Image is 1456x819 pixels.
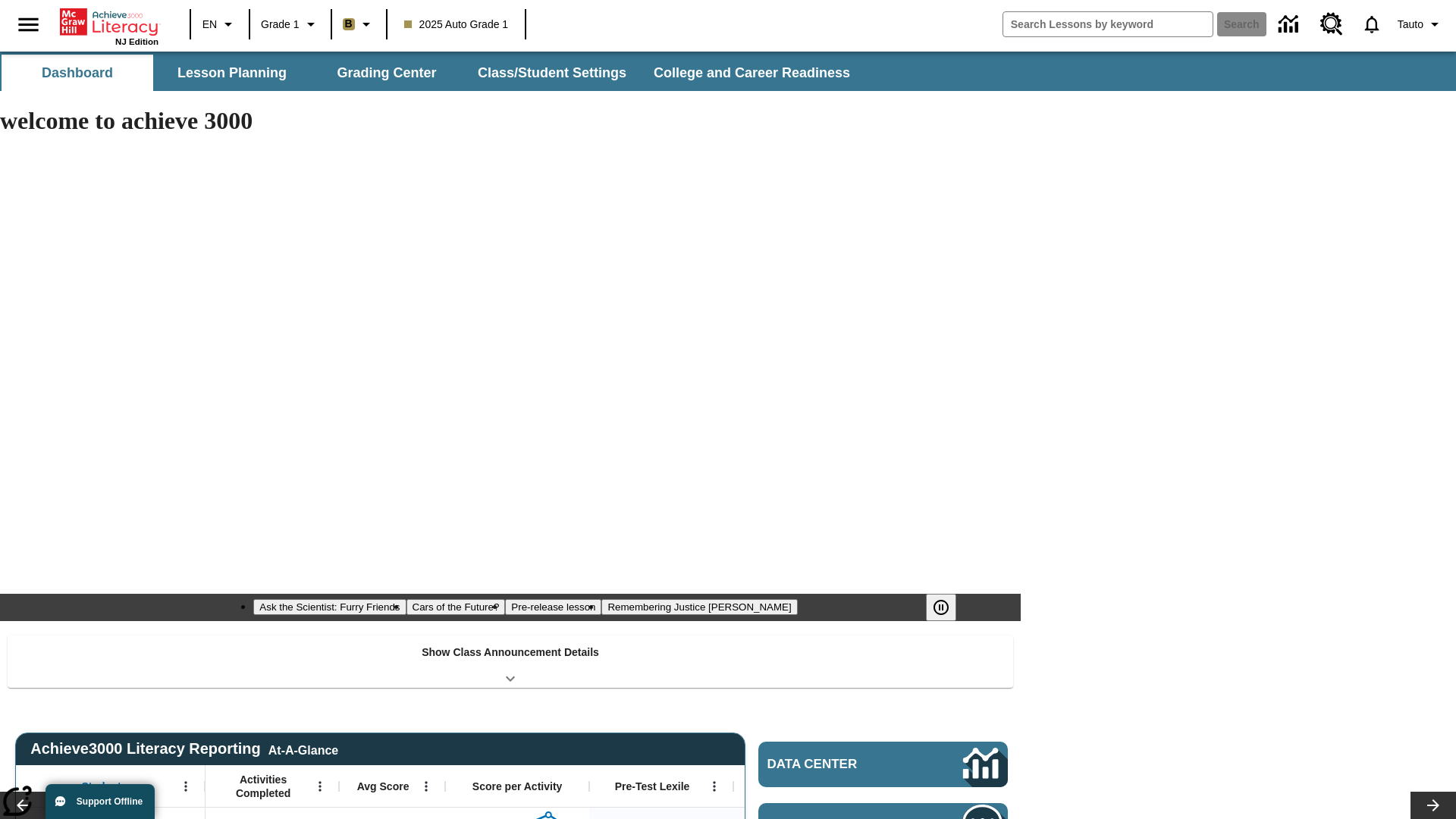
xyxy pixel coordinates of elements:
button: College and Career Readiness [642,55,862,91]
p: Show Class Announcement Details [422,645,599,661]
button: Open Menu [309,775,331,798]
a: Home [60,7,158,37]
a: Notifications [1352,5,1392,44]
span: EN [202,17,217,33]
span: Tauto [1398,17,1423,33]
div: Home [60,5,158,46]
button: Open side menu [6,2,51,47]
button: Grade: Grade 1, Select a grade [255,11,326,38]
a: Data Center [1269,4,1311,45]
span: Achieve3000 Literacy Reporting [30,740,338,758]
button: Support Offline [45,784,155,819]
span: Pre-Test Lexile [615,780,690,793]
button: Slide 2 Cars of the Future? [406,599,506,615]
button: Open Menu [703,775,726,798]
button: Pause [926,594,956,621]
span: Activities Completed [213,773,313,800]
span: NJ Edition [115,37,158,46]
span: Data Center [767,757,911,772]
button: Slide 1 Ask the Scientist: Furry Friends [253,599,406,615]
span: Avg Score [357,780,409,793]
button: Open Menu [174,775,197,798]
button: Grading Center [311,55,463,91]
button: Lesson carousel, Next [1410,792,1456,819]
span: Grade 1 [261,17,300,33]
div: Show Class Announcement Details [8,635,1013,688]
span: Support Offline [77,796,143,807]
a: Resource Center, Will open in new tab [1311,4,1352,45]
button: Open Menu [415,775,438,798]
button: Boost Class color is light brown. Change class color [337,11,381,38]
button: Dashboard [2,55,153,91]
button: Language: EN, Select a language [196,11,244,38]
button: Slide 3 Pre-release lesson [505,599,601,615]
div: Pause [926,594,971,621]
span: Student [82,780,121,793]
button: Profile/Settings [1392,11,1450,38]
button: Class/Student Settings [466,55,639,91]
div: At-A-Glance [268,741,338,758]
button: Slide 4 Remembering Justice O'Connor [601,599,797,615]
a: Data Center [758,742,1008,787]
span: B [345,14,353,33]
button: Lesson Planning [156,55,308,91]
span: 2025 Auto Grade 1 [404,17,509,33]
input: search field [1003,12,1213,36]
span: Score per Activity [472,780,563,793]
